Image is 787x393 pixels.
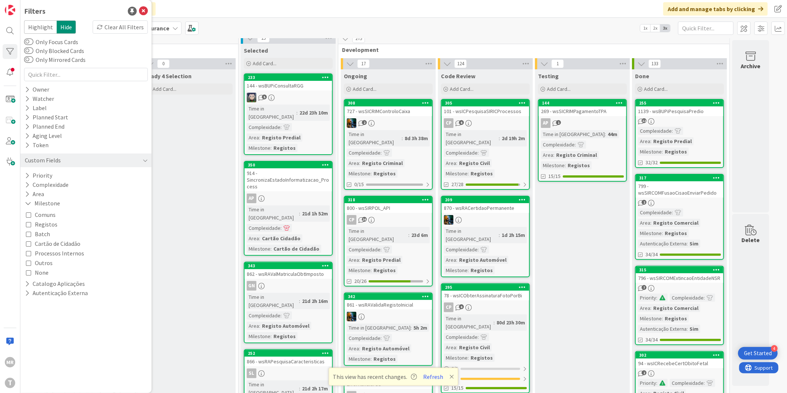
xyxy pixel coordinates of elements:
[247,194,256,203] div: AP
[347,215,356,225] div: CP
[347,256,359,264] div: Area
[345,100,432,116] div: 308727 - wsSICRIMControloCaixa
[35,210,56,219] span: Comuns
[345,293,432,310] div: 342861 - wsRAValidaRegistoInicial
[24,38,33,46] button: Only Focus Cards
[651,137,694,145] div: Registo Predial
[296,109,298,117] span: :
[26,268,49,277] button: None
[651,219,700,227] div: Registo Comercial
[468,169,469,178] span: :
[457,343,492,351] div: Registo Civil
[457,159,492,167] div: Registo Civil
[347,130,402,146] div: Time in [GEOGRAPHIC_DATA]
[442,284,529,300] div: 29578 - wsICObterAssinaturaFotoPorBi
[678,22,734,35] input: Quick Filter...
[494,318,495,327] span: :
[245,162,332,191] div: 350914 - SincronizaEstadoInformatizacao_Process
[499,134,500,142] span: :
[345,312,432,321] div: JC
[539,100,626,106] div: 144
[24,68,148,81] input: Quick Filter...
[272,144,298,152] div: Registos
[442,203,529,213] div: 870 - wsRACertidaoPermanente
[688,325,700,333] div: Sim
[347,149,381,157] div: Complexidade
[280,224,282,232] span: :
[638,294,656,302] div: Priority
[244,262,333,343] a: 343862 - wsRAValMatriculaObtImpostoGNTime in [GEOGRAPHIC_DATA]:21d 2h 16mComplexidade:Area:Regist...
[345,196,432,213] div: 318800 - wsSIRPOL_API
[348,294,432,299] div: 342
[360,344,411,353] div: Registo Automóvel
[245,81,332,90] div: 144 - wsBUPiConsultaRGG
[245,369,332,378] div: SL
[245,194,332,203] div: AP
[247,105,296,121] div: Time in [GEOGRAPHIC_DATA]
[24,288,89,298] button: Autenticação Externa
[24,189,45,199] button: Area
[362,217,367,222] span: 16
[245,281,332,291] div: GN
[245,357,332,366] div: 866 - wsRAPesquisaCaracteristicas
[642,200,647,205] span: 2
[372,266,398,274] div: Registos
[451,365,458,373] span: 0 / 1
[247,332,270,340] div: Milestone
[348,197,432,202] div: 318
[638,304,650,312] div: Area
[663,148,689,156] div: Registos
[444,118,454,128] div: CP
[457,256,508,264] div: Registo Automóvel
[469,169,495,178] div: Registos
[24,46,84,55] label: Only Blocked Cards
[541,161,565,169] div: Milestone
[539,106,626,116] div: 269 - wsSICRIMPagamentoTPA
[636,100,723,116] div: 2551139 - wsBUPiPesquisaPredio
[636,175,723,198] div: 317799 - wsSIRCOMFusaoCisaoEnviarPedido
[248,75,332,80] div: 233
[500,134,527,142] div: 2d 19h 2m
[412,324,429,332] div: 5h 2m
[247,133,259,142] div: Area
[642,118,647,123] span: 12
[344,99,433,190] a: 308727 - wsSICRIMControloCaixaJCTime in [GEOGRAPHIC_DATA]:8d 3h 38mComplexidade:Area:Registo Crim...
[24,171,53,180] button: Priority
[554,151,599,159] div: Registo Criminal
[553,151,554,159] span: :
[245,168,332,191] div: 914 - SincronizaEstadoInformatizacao_Process
[650,304,651,312] span: :
[442,374,529,383] div: 0/1
[347,266,371,274] div: Milestone
[35,248,84,258] span: Processos Internos
[445,100,529,106] div: 305
[347,355,371,363] div: Milestone
[253,60,276,67] span: Add Card...
[442,291,529,300] div: 78 - wsICObterAssinaturaFotoPorBi
[636,267,723,283] div: 315796 - wsSIRCOMExtincaoEntidadeNSR
[442,196,529,203] div: 209
[442,215,529,225] div: JC
[441,196,530,277] a: 209870 - wsRACertidaoPermanenteJCTime in [GEOGRAPHIC_DATA]:1d 2h 15mComplexidade:Area:Registo Aut...
[541,151,553,159] div: Area
[245,74,332,81] div: 233
[662,314,663,323] span: :
[639,267,723,273] div: 315
[345,118,432,128] div: JC
[247,205,299,222] div: Time in [GEOGRAPHIC_DATA]
[347,118,356,128] img: JC
[245,269,332,279] div: 862 - wsRAValMatriculaObtImposto
[347,344,359,353] div: Area
[24,55,86,64] label: Only Mirrored Cards
[444,169,468,178] div: Milestone
[354,181,364,188] span: 0/15
[262,95,267,99] span: 5
[444,354,468,362] div: Milestone
[636,100,723,106] div: 255
[656,379,657,387] span: :
[468,354,469,362] span: :
[153,86,176,92] span: Add Card...
[444,159,456,167] div: Area
[495,318,527,327] div: 80d 23h 30m
[360,159,405,167] div: Registo Criminal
